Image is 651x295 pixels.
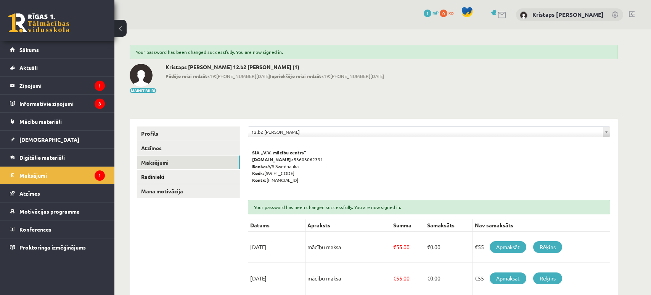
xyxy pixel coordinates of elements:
[19,64,38,71] span: Aktuāli
[19,167,105,184] legend: Maksājumi
[252,156,294,162] b: [DOMAIN_NAME].:
[19,136,79,143] span: [DEMOGRAPHIC_DATA]
[10,238,105,256] a: Proktoringa izmēģinājums
[427,243,430,250] span: €
[425,232,473,263] td: 0.00
[427,275,430,282] span: €
[8,13,69,32] a: Rīgas 1. Tālmācības vidusskola
[252,177,267,183] b: Konts:
[137,126,240,141] a: Profils
[10,149,105,166] a: Digitālie materiāli
[391,219,425,232] th: Summa
[305,232,391,263] td: mācību maksa
[137,141,240,155] a: Atzīmes
[130,45,618,59] div: Your password has been changed successfully. You are now signed in.
[270,73,324,79] b: Iepriekšējo reizi redzēts
[10,41,105,58] a: Sākums
[248,200,610,214] div: Your password has been changed successfully. You are now signed in.
[473,219,610,232] th: Nav samaksāts
[19,95,105,112] legend: Informatīvie ziņojumi
[305,263,391,294] td: mācību maksa
[19,244,86,251] span: Proktoringa izmēģinājums
[95,170,105,181] i: 1
[473,232,610,263] td: €55
[166,64,384,70] h2: Kristaps [PERSON_NAME] 12.b2 [PERSON_NAME] (1)
[391,232,425,263] td: 55.00
[19,77,105,94] legend: Ziņojumi
[520,11,527,19] img: Kristaps Mariss Linarts
[10,220,105,238] a: Konferences
[19,118,62,125] span: Mācību materiāli
[10,167,105,184] a: Maksājumi1
[10,113,105,130] a: Mācību materiāli
[19,190,40,197] span: Atzīmes
[10,185,105,202] a: Atzīmes
[166,73,384,79] span: 19:[PHONE_NUMBER][DATE] 19:[PHONE_NUMBER][DATE]
[425,263,473,294] td: 0.00
[448,10,453,16] span: xp
[393,243,396,250] span: €
[532,11,604,18] a: Kristaps [PERSON_NAME]
[391,263,425,294] td: 55.00
[19,226,51,233] span: Konferences
[10,131,105,148] a: [DEMOGRAPHIC_DATA]
[95,99,105,109] i: 3
[10,59,105,76] a: Aktuāli
[251,127,600,137] span: 12.b2 [PERSON_NAME]
[252,149,606,183] p: 53603062391 A/S Swedbanka [SWIFT_CODE] [FINANCIAL_ID]
[10,77,105,94] a: Ziņojumi1
[137,184,240,198] a: Mana motivācija
[533,241,562,253] a: Rēķins
[248,219,305,232] th: Datums
[19,208,80,215] span: Motivācijas programma
[10,95,105,112] a: Informatīvie ziņojumi3
[533,272,562,284] a: Rēķins
[432,10,439,16] span: mP
[490,241,526,253] a: Apmaksāt
[424,10,431,17] span: 1
[305,219,391,232] th: Apraksts
[130,64,153,87] img: Kristaps Mariss Linarts
[10,203,105,220] a: Motivācijas programma
[424,10,439,16] a: 1 mP
[248,263,305,294] td: [DATE]
[137,156,240,170] a: Maksājumi
[490,272,526,284] a: Apmaksāt
[252,149,307,156] b: SIA „V.V. mācību centrs”
[95,81,105,91] i: 1
[19,154,65,161] span: Digitālie materiāli
[248,232,305,263] td: [DATE]
[248,127,610,137] a: 12.b2 [PERSON_NAME]
[166,73,210,79] b: Pēdējo reizi redzēts
[473,263,610,294] td: €55
[440,10,447,17] span: 0
[137,170,240,184] a: Radinieki
[425,219,473,232] th: Samaksāts
[130,88,156,93] button: Mainīt bildi
[393,275,396,282] span: €
[440,10,457,16] a: 0 xp
[19,46,39,53] span: Sākums
[252,163,267,169] b: Banka:
[252,170,264,176] b: Kods:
